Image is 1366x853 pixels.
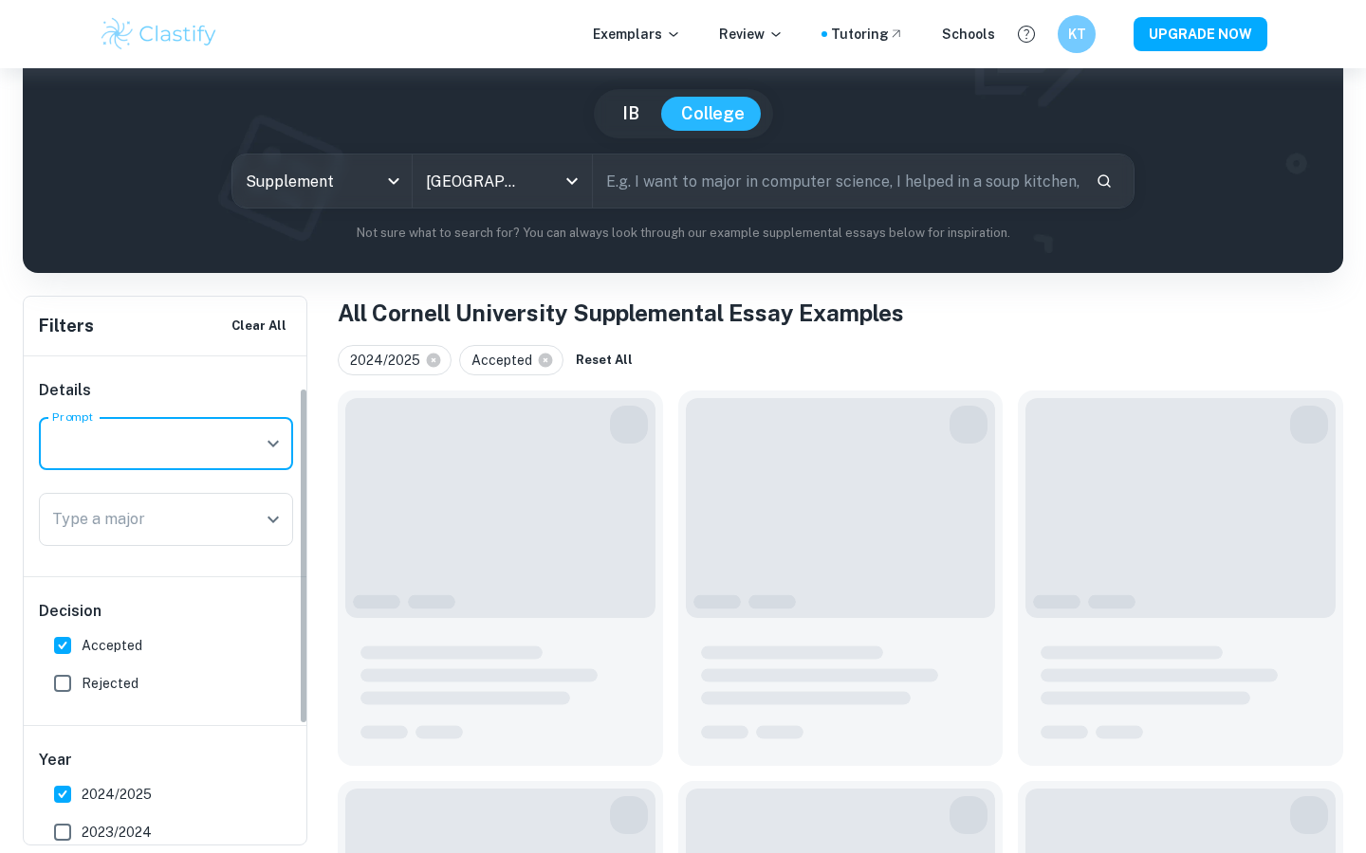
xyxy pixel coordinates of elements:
button: Reset All [571,346,637,374]
p: Review [719,24,784,45]
h6: Year [39,749,293,771]
span: 2024/2025 [82,784,152,805]
button: Search [1088,165,1120,197]
div: Supplement [232,154,412,208]
h1: All Cornell University Supplemental Essay Examples [338,296,1343,330]
button: Open [559,168,585,194]
a: Tutoring [831,24,904,45]
button: IB [603,97,658,131]
p: Exemplars [593,24,681,45]
button: Help and Feedback [1010,18,1043,50]
h6: Filters [39,313,94,339]
img: Clastify logo [99,15,219,53]
button: Clear All [227,312,291,340]
p: Not sure what to search for? You can always look through our example supplemental essays below fo... [38,224,1328,243]
span: Accepted [82,635,142,656]
button: UPGRADE NOW [1134,17,1267,51]
button: College [662,97,764,131]
button: KT [1058,15,1096,53]
span: Accepted [471,350,541,371]
h6: Details [39,379,293,402]
h6: Decision [39,600,293,623]
button: Open [260,430,286,457]
span: 2023/2024 [82,822,152,843]
div: 2024/2025 [338,345,452,375]
span: 2024/2025 [350,350,429,371]
span: Rejected [82,673,138,694]
a: Schools [942,24,995,45]
button: Open [260,506,286,533]
input: E.g. I want to major in computer science, I helped in a soup kitchen, I want to join the debate t... [593,154,1080,208]
label: Prompt [52,408,94,425]
div: Accepted [459,345,563,375]
h6: KT [1066,24,1088,45]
